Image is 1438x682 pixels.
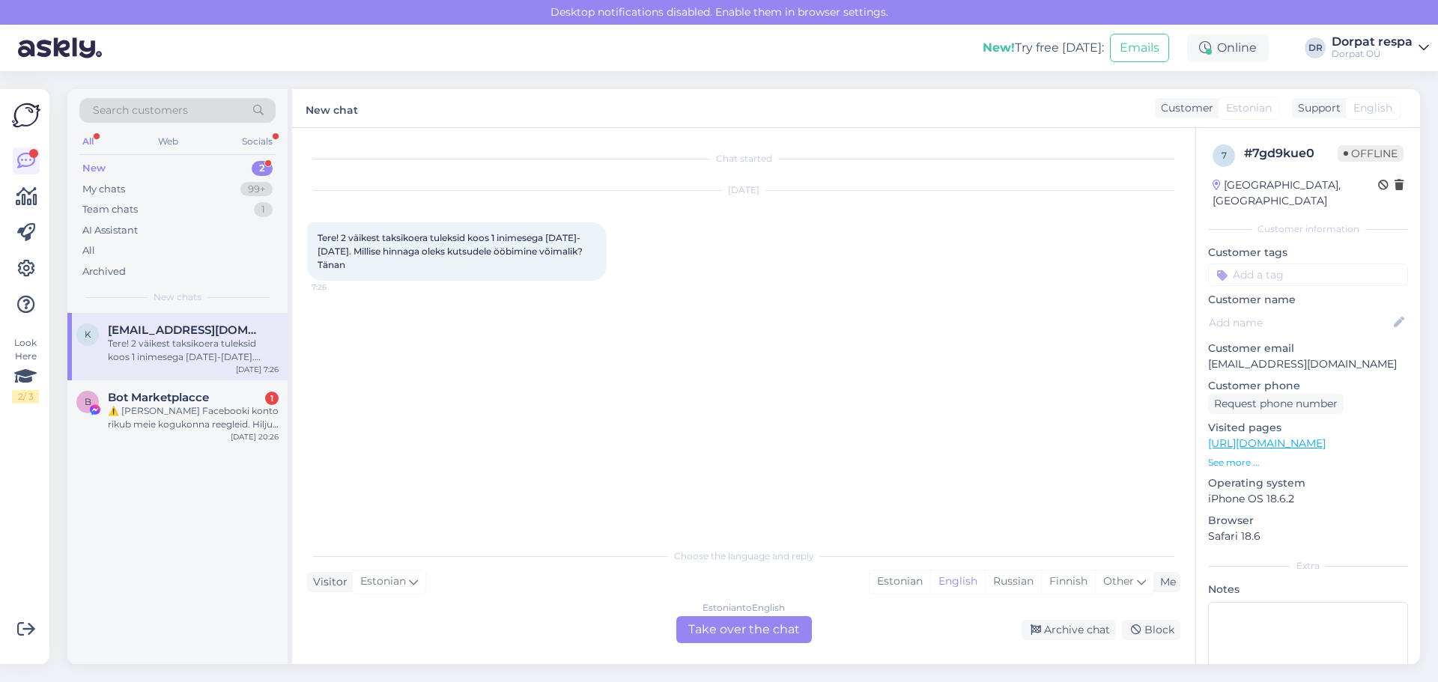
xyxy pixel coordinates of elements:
[1041,570,1095,593] div: Finnish
[82,243,95,258] div: All
[252,161,273,176] div: 2
[1208,420,1408,436] p: Visited pages
[12,336,39,404] div: Look Here
[85,329,91,340] span: k
[983,40,1015,55] b: New!
[1292,100,1341,116] div: Support
[155,132,181,151] div: Web
[1022,620,1116,640] div: Archive chat
[231,431,279,442] div: [DATE] 20:26
[108,337,279,364] div: Tere! 2 väikest taksikoera tuleksid koos 1 inimesega [DATE]-[DATE]. Millise hinnaga oleks kutsude...
[1122,620,1180,640] div: Block
[307,152,1180,165] div: Chat started
[85,396,91,407] span: B
[265,392,279,405] div: 1
[1208,264,1408,286] input: Add a tag
[930,570,985,593] div: English
[985,570,1041,593] div: Russian
[1332,36,1429,60] a: Dorpat respaDorpat OÜ
[82,202,138,217] div: Team chats
[307,549,1180,563] div: Choose the language and reply
[360,573,406,590] span: Estonian
[1222,150,1227,161] span: 7
[870,570,930,593] div: Estonian
[1208,436,1326,450] a: [URL][DOMAIN_NAME]
[1154,574,1176,590] div: Me
[1213,177,1378,209] div: [GEOGRAPHIC_DATA], [GEOGRAPHIC_DATA]
[1226,100,1272,116] span: Estonian
[1208,292,1408,308] p: Customer name
[1209,314,1391,331] input: Add name
[1208,341,1408,356] p: Customer email
[239,132,276,151] div: Socials
[82,161,106,176] div: New
[983,39,1104,57] div: Try free [DATE]:
[82,264,126,279] div: Archived
[1187,34,1269,61] div: Online
[254,202,273,217] div: 1
[307,574,348,590] div: Visitor
[1208,245,1408,261] p: Customer tags
[1103,574,1134,588] span: Other
[12,101,40,130] img: Askly Logo
[1208,559,1408,573] div: Extra
[1208,475,1408,491] p: Operating system
[318,232,585,270] span: Tere! 2 väikest taksikoera tuleksid koos 1 inimesega [DATE]-[DATE]. Millise hinnaga oleks kutsude...
[1208,456,1408,469] p: See more ...
[1155,100,1213,116] div: Customer
[1353,100,1392,116] span: English
[79,132,97,151] div: All
[307,183,1180,197] div: [DATE]
[1110,34,1169,62] button: Emails
[93,103,188,118] span: Search customers
[1332,36,1413,48] div: Dorpat respa
[306,98,358,118] label: New chat
[1208,378,1408,394] p: Customer phone
[1244,144,1338,162] div: # 7gd9kue0
[1208,491,1408,507] p: iPhone OS 18.6.2
[676,616,812,643] div: Take over the chat
[1208,582,1408,597] p: Notes
[1208,513,1408,529] p: Browser
[82,223,138,238] div: AI Assistant
[236,364,279,375] div: [DATE] 7:26
[312,281,368,293] span: 7:26
[1332,48,1413,60] div: Dorpat OÜ
[108,404,279,431] div: ⚠️ [PERSON_NAME] Facebooki konto rikub meie kogukonna reegleid. Hiljuti on meie süsteem saanud ka...
[1208,356,1408,372] p: [EMAIL_ADDRESS][DOMAIN_NAME]
[108,391,209,404] span: Bot Marketplacce
[1208,222,1408,236] div: Customer information
[240,182,273,197] div: 99+
[82,182,125,197] div: My chats
[1305,37,1326,58] div: DR
[12,390,39,404] div: 2 / 3
[1208,529,1408,544] p: Safari 18.6
[1338,145,1404,162] span: Offline
[1208,394,1344,414] div: Request phone number
[703,601,785,615] div: Estonian to English
[154,290,201,304] span: New chats
[108,323,264,337] span: kirsti@jahilo.ee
